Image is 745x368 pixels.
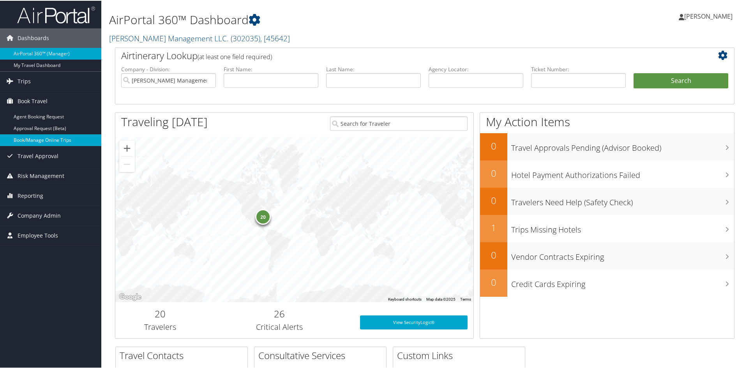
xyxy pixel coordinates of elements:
h3: Credit Cards Expiring [511,274,734,289]
label: Company - Division: [121,65,216,72]
a: 0Credit Cards Expiring [480,269,734,296]
h2: 0 [480,166,507,179]
h3: Travelers Need Help (Safety Check) [511,192,734,207]
a: [PERSON_NAME] Management LLC. [109,32,290,43]
a: Open this area in Google Maps (opens a new window) [117,291,143,301]
h1: AirPortal 360™ Dashboard [109,11,530,27]
h1: Traveling [DATE] [121,113,208,129]
h2: 26 [211,306,348,320]
label: Last Name: [326,65,421,72]
h3: Vendor Contracts Expiring [511,247,734,262]
a: 0Travelers Need Help (Safety Check) [480,187,734,214]
label: First Name: [224,65,318,72]
span: ( 302035 ) [231,32,260,43]
button: Search [634,72,728,88]
h2: 0 [480,275,507,288]
span: Risk Management [18,166,64,185]
a: 0Hotel Payment Authorizations Failed [480,160,734,187]
h2: Consultative Services [258,348,386,361]
a: View SecurityLogic® [360,315,468,329]
button: Zoom out [119,156,135,171]
img: airportal-logo.png [17,5,95,23]
span: Trips [18,71,31,90]
span: Reporting [18,185,43,205]
h2: 0 [480,193,507,206]
h2: 0 [480,139,507,152]
img: Google [117,291,143,301]
span: Book Travel [18,91,48,110]
h3: Hotel Payment Authorizations Failed [511,165,734,180]
h3: Trips Missing Hotels [511,220,734,234]
span: Dashboards [18,28,49,47]
h2: 1 [480,220,507,234]
label: Ticket Number: [531,65,626,72]
a: [PERSON_NAME] [679,4,740,27]
span: Travel Approval [18,146,58,165]
label: Agency Locator: [429,65,523,72]
h2: 20 [121,306,199,320]
button: Keyboard shortcuts [388,296,422,301]
a: 1Trips Missing Hotels [480,214,734,241]
a: 0Travel Approvals Pending (Advisor Booked) [480,132,734,160]
a: Terms (opens in new tab) [460,296,471,301]
h2: 0 [480,248,507,261]
h3: Travel Approvals Pending (Advisor Booked) [511,138,734,153]
h3: Critical Alerts [211,321,348,332]
a: 0Vendor Contracts Expiring [480,241,734,269]
h2: Custom Links [397,348,525,361]
h2: Airtinerary Lookup [121,48,677,62]
span: [PERSON_NAME] [684,11,733,20]
span: , [ 45642 ] [260,32,290,43]
input: Search for Traveler [330,116,468,130]
div: 20 [255,208,271,224]
span: Company Admin [18,205,61,225]
button: Zoom in [119,140,135,155]
span: (at least one field required) [198,52,272,60]
span: Employee Tools [18,225,58,245]
h2: Travel Contacts [120,348,247,361]
h3: Travelers [121,321,199,332]
h1: My Action Items [480,113,734,129]
span: Map data ©2025 [426,296,455,301]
